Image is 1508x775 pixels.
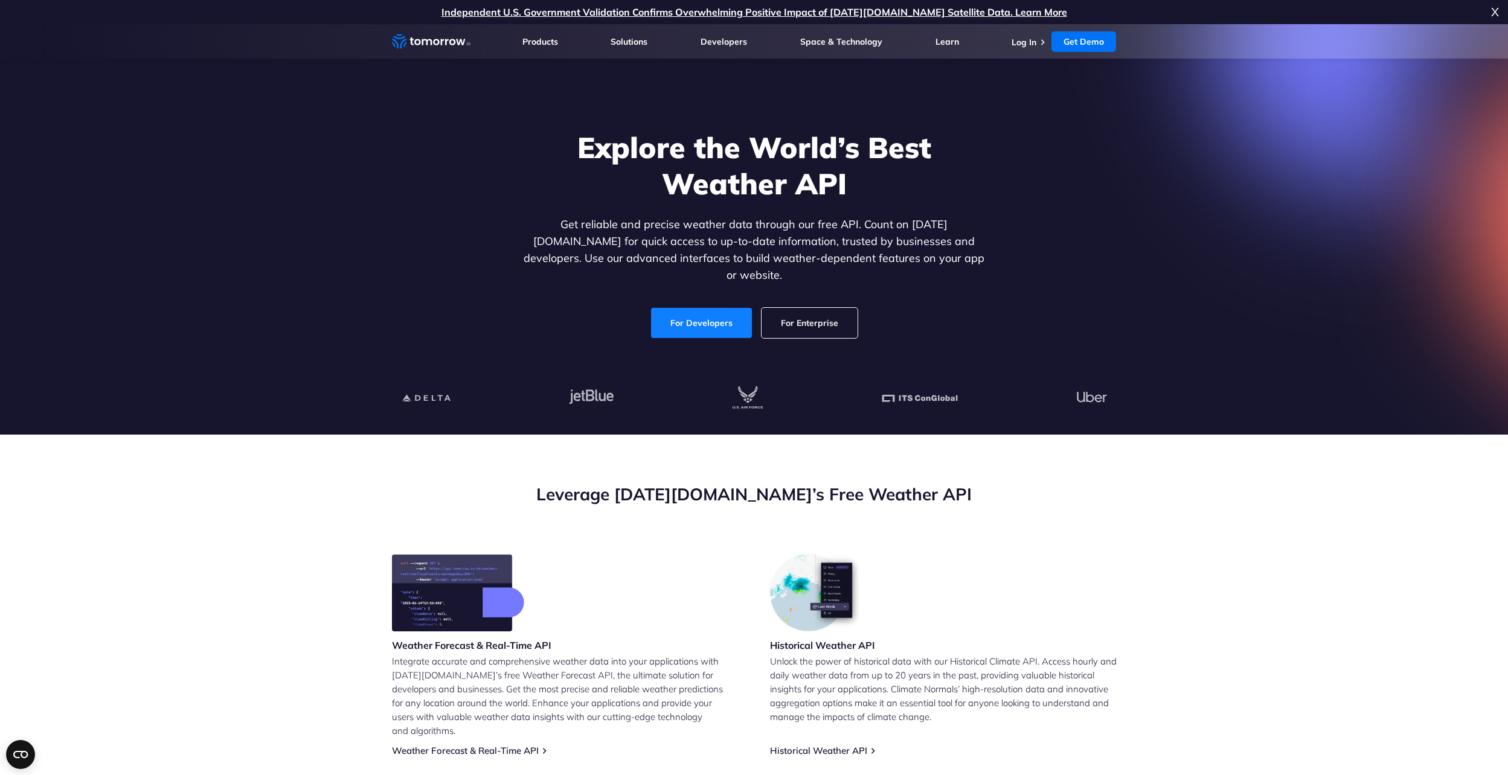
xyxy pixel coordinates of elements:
a: Space & Technology [800,36,882,47]
a: Solutions [611,36,647,47]
h3: Weather Forecast & Real-Time API [392,639,551,652]
a: Products [522,36,558,47]
a: Independent U.S. Government Validation Confirms Overwhelming Positive Impact of [DATE][DOMAIN_NAM... [441,6,1067,18]
a: For Developers [651,308,752,338]
a: Historical Weather API [770,745,867,756]
a: Developers [701,36,747,47]
a: Weather Forecast & Real-Time API [392,745,539,756]
a: Log In [1012,37,1036,48]
a: For Enterprise [762,308,858,338]
a: Get Demo [1051,31,1116,52]
a: Home link [392,33,470,51]
h3: Historical Weather API [770,639,875,652]
a: Learn [935,36,959,47]
h1: Explore the World’s Best Weather API [521,129,987,202]
p: Integrate accurate and comprehensive weather data into your applications with [DATE][DOMAIN_NAME]... [392,654,739,738]
p: Get reliable and precise weather data through our free API. Count on [DATE][DOMAIN_NAME] for quic... [521,216,987,284]
p: Unlock the power of historical data with our Historical Climate API. Access hourly and daily weat... [770,654,1117,724]
button: Open CMP widget [6,740,35,769]
h2: Leverage [DATE][DOMAIN_NAME]’s Free Weather API [392,483,1117,506]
